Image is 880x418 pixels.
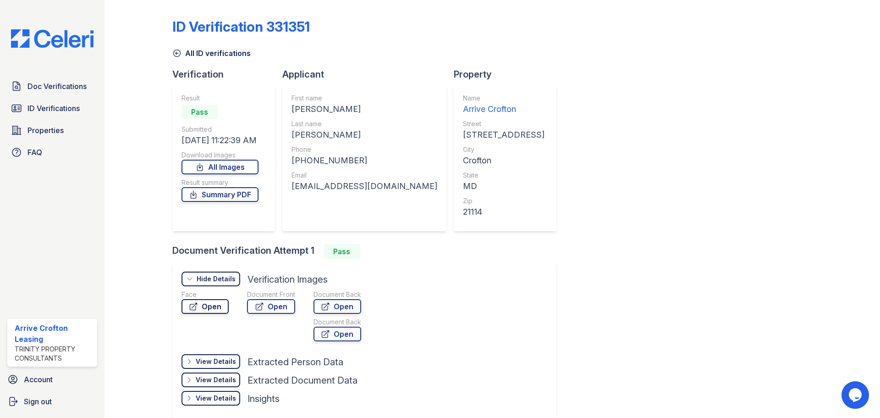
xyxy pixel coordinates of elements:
div: [DATE] 11:22:39 AM [181,134,258,147]
a: Open [247,299,295,314]
div: Result summary [181,178,258,187]
div: Document Verification Attempt 1 [172,244,564,259]
div: Submitted [181,125,258,134]
a: Open [313,327,361,341]
a: ID Verifications [7,99,97,117]
div: Verification Images [247,273,328,286]
div: Email [291,171,437,180]
a: Properties [7,121,97,139]
div: Trinity Property Consultants [15,345,93,363]
img: CE_Logo_Blue-a8612792a0a2168367f1c8372b55b34899dd931a85d93a1a3d3e32e68fde9ad4.png [4,29,101,48]
div: View Details [196,394,236,403]
div: Pass [181,105,218,119]
div: Street [463,119,544,128]
div: [PHONE_NUMBER] [291,154,437,167]
div: Applicant [282,68,454,81]
span: Doc Verifications [27,81,87,92]
a: Doc Verifications [7,77,97,95]
div: [STREET_ADDRESS] [463,128,544,141]
div: Arrive Crofton Leasing [15,323,93,345]
div: Last name [291,119,437,128]
span: Sign out [24,396,52,407]
a: FAQ [7,143,97,162]
iframe: chat widget [841,381,871,409]
a: All ID verifications [172,48,251,59]
div: Arrive Crofton [463,103,544,116]
div: View Details [196,357,236,366]
a: Open [313,299,361,314]
div: Insights [247,392,280,405]
span: Properties [27,125,64,136]
span: Account [24,374,53,385]
div: City [463,145,544,154]
div: Property [454,68,564,81]
a: Name Arrive Crofton [463,94,544,116]
div: Name [463,94,544,103]
div: [EMAIL_ADDRESS][DOMAIN_NAME] [291,180,437,193]
a: All Images [181,160,258,174]
div: Extracted Document Data [247,374,357,387]
span: ID Verifications [27,103,80,114]
div: Download Images [181,150,258,160]
div: Hide Details [197,274,236,284]
div: Extracted Person Data [247,356,343,368]
a: Account [4,370,101,389]
div: Zip [463,196,544,206]
div: View Details [196,375,236,385]
div: State [463,171,544,180]
div: Face [181,290,229,299]
a: Open [181,299,229,314]
a: Sign out [4,392,101,411]
div: First name [291,94,437,103]
div: ID Verification 331351 [172,18,310,35]
a: Summary PDF [181,187,258,202]
div: 21114 [463,206,544,218]
div: [PERSON_NAME] [291,103,437,116]
div: Result [181,94,258,103]
div: Crofton [463,154,544,167]
div: Document Front [247,290,295,299]
div: Phone [291,145,437,154]
div: Document Back [313,318,361,327]
div: Verification [172,68,282,81]
div: Document Back [313,290,361,299]
div: Pass [324,244,360,259]
div: [PERSON_NAME] [291,128,437,141]
span: FAQ [27,147,42,158]
div: MD [463,180,544,193]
